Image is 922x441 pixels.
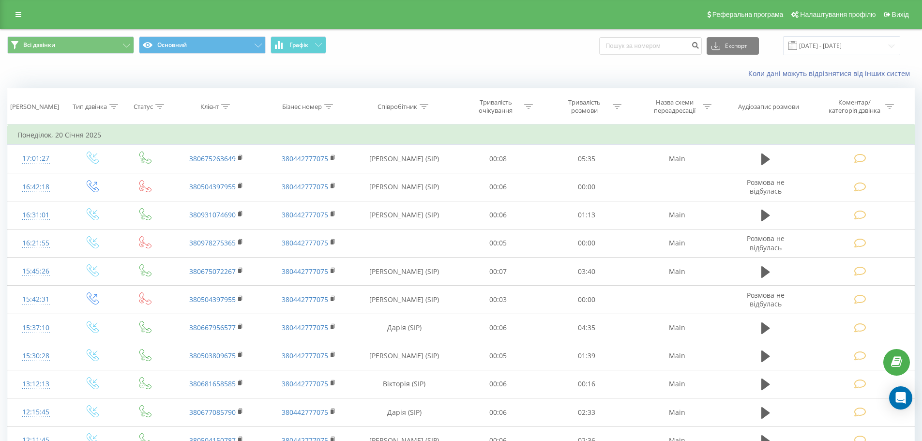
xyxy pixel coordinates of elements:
[189,154,236,163] a: 380675263649
[712,11,784,18] span: Реферальна програма
[378,103,417,111] div: Співробітник
[189,182,236,191] a: 380504397955
[17,403,55,422] div: 12:15:45
[282,182,328,191] a: 380442777075
[17,375,55,394] div: 13:12:13
[559,98,610,115] div: Тривалість розмови
[543,145,631,173] td: 05:35
[8,125,915,145] td: Понеділок, 20 Січня 2025
[355,258,454,286] td: [PERSON_NAME] (SIP)
[599,37,702,55] input: Пошук за номером
[454,201,543,229] td: 00:06
[282,379,328,388] a: 380442777075
[543,314,631,342] td: 04:35
[747,178,785,196] span: Розмова не відбулась
[631,258,723,286] td: Main
[454,258,543,286] td: 00:07
[17,234,55,253] div: 16:21:55
[454,173,543,201] td: 00:06
[738,103,799,111] div: Аудіозапис розмови
[355,286,454,314] td: [PERSON_NAME] (SIP)
[282,238,328,247] a: 380442777075
[189,295,236,304] a: 380504397955
[282,210,328,219] a: 380442777075
[543,258,631,286] td: 03:40
[282,267,328,276] a: 380442777075
[454,286,543,314] td: 00:03
[17,178,55,197] div: 16:42:18
[17,290,55,309] div: 15:42:31
[631,229,723,257] td: Main
[826,98,883,115] div: Коментар/категорія дзвінка
[189,351,236,360] a: 380503809675
[631,314,723,342] td: Main
[282,323,328,332] a: 380442777075
[17,319,55,337] div: 15:37:10
[17,262,55,281] div: 15:45:26
[454,398,543,426] td: 00:06
[282,351,328,360] a: 380442777075
[631,342,723,370] td: Main
[800,11,876,18] span: Налаштування профілю
[892,11,909,18] span: Вихід
[189,408,236,417] a: 380677085790
[470,98,522,115] div: Тривалість очікування
[631,370,723,398] td: Main
[631,201,723,229] td: Main
[707,37,759,55] button: Експорт
[631,398,723,426] td: Main
[17,347,55,365] div: 15:30:28
[134,103,153,111] div: Статус
[747,290,785,308] span: Розмова не відбулась
[271,36,326,54] button: Графік
[454,229,543,257] td: 00:05
[73,103,107,111] div: Тип дзвінка
[454,314,543,342] td: 00:06
[7,36,134,54] button: Всі дзвінки
[747,234,785,252] span: Розмова не відбулась
[10,103,59,111] div: [PERSON_NAME]
[355,173,454,201] td: [PERSON_NAME] (SIP)
[543,398,631,426] td: 02:33
[17,149,55,168] div: 17:01:27
[189,210,236,219] a: 380931074690
[748,69,915,78] a: Коли дані можуть відрізнятися вiд інших систем
[355,314,454,342] td: Дарія (SIP)
[454,370,543,398] td: 00:06
[454,145,543,173] td: 00:08
[543,229,631,257] td: 00:00
[282,103,322,111] div: Бізнес номер
[543,342,631,370] td: 01:39
[282,295,328,304] a: 380442777075
[282,408,328,417] a: 380442777075
[543,370,631,398] td: 00:16
[355,342,454,370] td: [PERSON_NAME] (SIP)
[355,201,454,229] td: [PERSON_NAME] (SIP)
[543,286,631,314] td: 00:00
[189,323,236,332] a: 380667956577
[289,42,308,48] span: Графік
[355,398,454,426] td: Дарія (SIP)
[200,103,219,111] div: Клієнт
[189,238,236,247] a: 380978275365
[139,36,266,54] button: Основний
[189,379,236,388] a: 380681658585
[23,41,55,49] span: Всі дзвінки
[189,267,236,276] a: 380675072267
[17,206,55,225] div: 16:31:01
[282,154,328,163] a: 380442777075
[889,386,912,410] div: Open Intercom Messenger
[454,342,543,370] td: 00:05
[355,145,454,173] td: [PERSON_NAME] (SIP)
[543,201,631,229] td: 01:13
[649,98,700,115] div: Назва схеми переадресації
[631,145,723,173] td: Main
[355,370,454,398] td: Вікторія (SIP)
[543,173,631,201] td: 00:00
